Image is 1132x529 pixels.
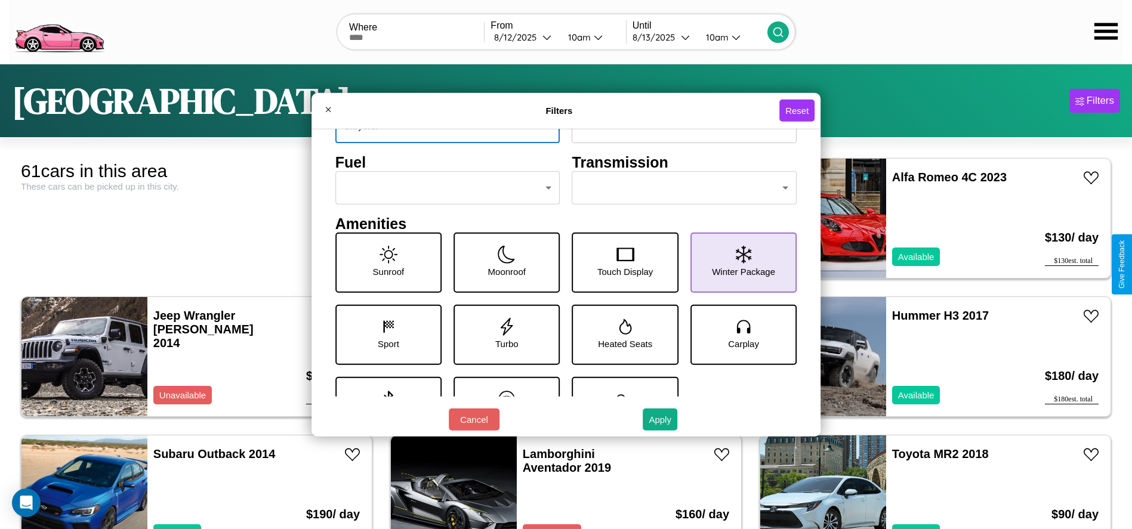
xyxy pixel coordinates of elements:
div: 8 / 12 / 2025 [494,32,542,43]
div: 10am [700,32,732,43]
h3: $ 170 / day [306,357,360,395]
h4: Transmission [572,153,797,171]
h3: $ 130 / day [1045,219,1099,256]
button: 10am [559,31,626,44]
button: Cancel [449,409,499,431]
button: 10am [696,31,767,44]
h4: Amenities [335,215,797,232]
div: 10am [562,32,594,43]
div: Chrysler [335,109,560,143]
div: These cars can be picked up in this city. [21,181,372,191]
p: Turbo [495,335,519,351]
label: From [491,20,625,31]
button: Apply [643,409,677,431]
a: Lamborghini Aventador 2019 [523,447,611,474]
h4: Filters [339,106,779,116]
h1: [GEOGRAPHIC_DATA] [12,76,351,125]
div: Give Feedback [1118,240,1126,289]
p: Unavailable [159,387,206,403]
img: logo [9,6,109,55]
a: Alfa Romeo 4C 2023 [892,171,1007,184]
p: Available [898,249,934,265]
label: Where [349,22,484,33]
div: 8 / 13 / 2025 [633,32,681,43]
a: Subaru Outback 2014 [153,447,276,460]
button: 8/12/2025 [491,31,558,44]
p: Moonroof [488,263,526,279]
label: Until [633,20,767,31]
a: Jeep Wrangler [PERSON_NAME] 2014 [153,309,254,349]
p: Winter Package [712,263,775,279]
p: Sport [378,335,399,351]
div: 61 cars in this area [21,161,372,181]
button: Reset [779,100,815,122]
p: Sunroof [373,263,405,279]
div: Open Intercom Messenger [12,488,41,517]
div: $ 180 est. total [1045,395,1099,404]
p: Heated Seats [598,335,652,351]
h4: Fuel [335,153,560,171]
button: Filters [1069,89,1120,113]
a: Toyota MR2 2018 [892,447,989,460]
div: $ 170 est. total [306,395,360,404]
div: $ 130 est. total [1045,256,1099,266]
div: Filters [1087,95,1114,107]
p: Touch Display [597,263,653,279]
h3: $ 180 / day [1045,357,1099,395]
p: Available [898,387,934,403]
p: Carplay [728,335,759,351]
a: Hummer H3 2017 [892,309,989,322]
